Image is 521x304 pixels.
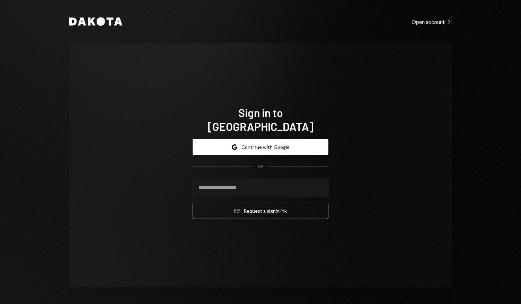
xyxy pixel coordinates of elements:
a: Open account [412,18,452,25]
button: Continue with Google [193,139,328,155]
h1: Sign in to [GEOGRAPHIC_DATA] [193,105,328,133]
div: OR [258,163,264,169]
button: Request a signinlink [193,203,328,219]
